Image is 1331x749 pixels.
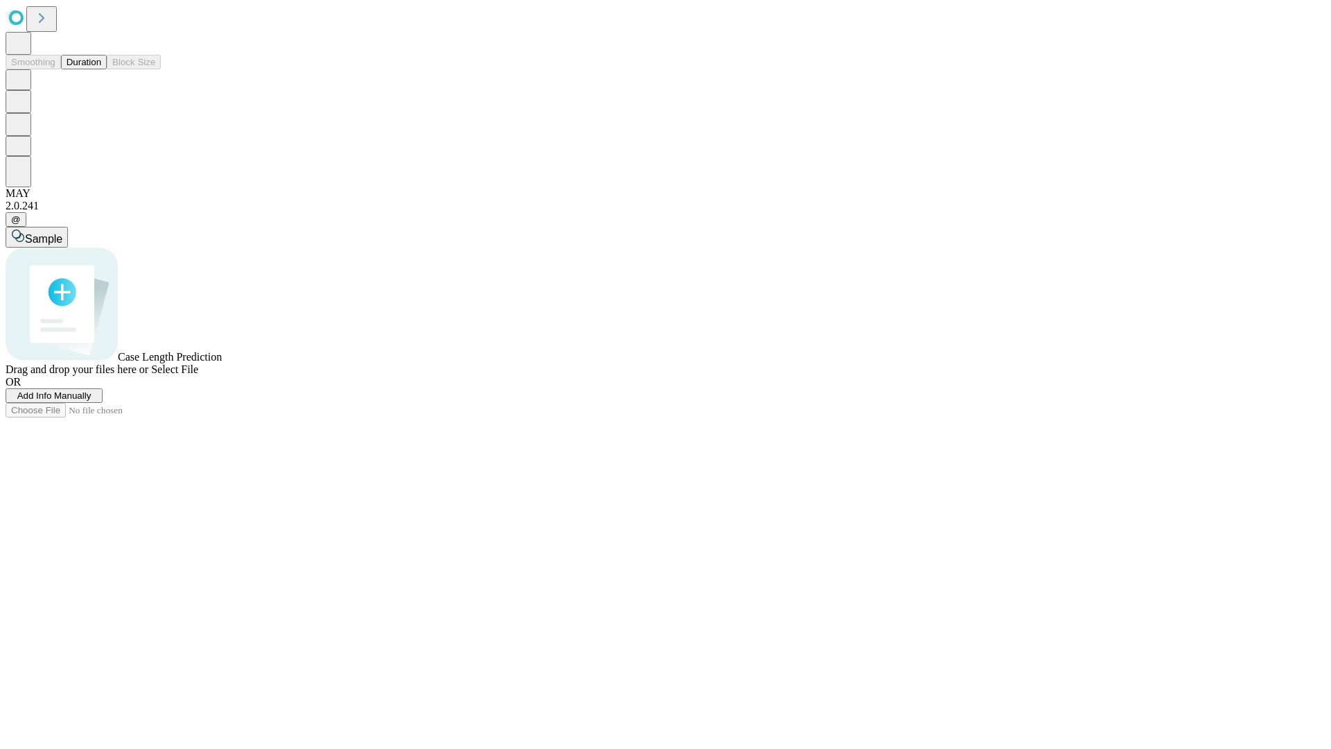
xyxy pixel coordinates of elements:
[6,227,68,248] button: Sample
[11,214,21,225] span: @
[6,187,1325,200] div: MAY
[6,55,61,69] button: Smoothing
[25,233,62,245] span: Sample
[6,200,1325,212] div: 2.0.241
[151,363,198,375] span: Select File
[6,212,26,227] button: @
[6,388,103,403] button: Add Info Manually
[6,376,21,388] span: OR
[6,363,148,375] span: Drag and drop your files here or
[118,351,222,363] span: Case Length Prediction
[107,55,161,69] button: Block Size
[61,55,107,69] button: Duration
[17,390,92,401] span: Add Info Manually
